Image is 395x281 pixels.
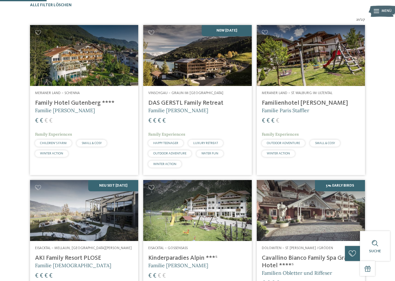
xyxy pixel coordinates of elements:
[262,118,265,124] span: €
[40,152,63,155] span: WINTER ACTION
[276,118,279,124] span: €
[266,118,270,124] span: €
[315,142,335,145] span: SMALL & COSY
[158,118,161,124] span: €
[44,118,48,124] span: €
[148,118,152,124] span: €
[148,262,208,268] span: Familie [PERSON_NAME]
[35,246,132,250] span: Eisacktal – Mellaun, [GEOGRAPHIC_DATA][PERSON_NAME]
[262,254,360,269] h4: Cavallino Bianco Family Spa Grand Hotel ****ˢ
[30,180,138,241] img: Familienhotels gesucht? Hier findet ihr die besten!
[359,18,361,23] span: /
[361,18,365,23] span: 27
[30,25,138,86] img: Family Hotel Gutenberg ****
[262,107,309,113] span: Familie Paris Staffler
[148,132,185,137] span: Family Experiences
[35,254,133,262] h4: AKI Family Resort PLOSE
[49,118,53,124] span: €
[201,152,218,155] span: WATER FUN
[162,273,166,279] span: €
[153,152,186,155] span: OUTDOOR ADVENTURE
[267,152,290,155] span: WINTER ACTION
[267,142,300,145] span: OUTDOOR ADVENTURE
[153,118,156,124] span: €
[262,91,332,95] span: Meraner Land – St. Walburg im Ultental
[257,180,365,241] img: Family Spa Grand Hotel Cavallino Bianco ****ˢ
[158,273,161,279] span: €
[35,118,38,124] span: €
[148,91,223,95] span: Vinschgau – Graun im [GEOGRAPHIC_DATA]
[356,18,359,23] span: 21
[148,273,152,279] span: €
[82,142,102,145] span: SMALL & COSY
[271,118,275,124] span: €
[143,25,251,175] a: Familienhotels gesucht? Hier findet ihr die besten! NEW [DATE] Vinschgau – Graun im [GEOGRAPHIC_D...
[369,249,381,253] span: Suche
[44,273,48,279] span: €
[262,246,333,250] span: Dolomiten – St. [PERSON_NAME] /Gröden
[262,270,332,276] span: Familien Obletter und Riffeser
[153,163,176,166] span: WINTER ACTION
[30,3,72,7] span: Alle Filter löschen
[148,254,246,262] h4: Kinderparadies Alpin ***ˢ
[148,99,246,107] h4: DAS GERSTL Family Retreat
[35,262,111,268] span: Familie [DEMOGRAPHIC_DATA]
[40,142,67,145] span: CHILDREN’S FARM
[143,25,251,86] img: Familienhotels gesucht? Hier findet ihr die besten!
[262,132,299,137] span: Family Experiences
[49,273,53,279] span: €
[148,107,208,113] span: Familie [PERSON_NAME]
[35,107,95,113] span: Familie [PERSON_NAME]
[193,142,218,145] span: LUXURY RETREAT
[35,99,133,107] h4: Family Hotel Gutenberg ****
[40,118,43,124] span: €
[153,142,178,145] span: HAPPY TEENAGER
[153,273,156,279] span: €
[143,180,251,241] img: Kinderparadies Alpin ***ˢ
[162,118,166,124] span: €
[35,91,80,95] span: Meraner Land – Schenna
[262,99,360,107] h4: Familienhotel [PERSON_NAME]
[40,273,43,279] span: €
[257,25,365,175] a: Familienhotels gesucht? Hier findet ihr die besten! Meraner Land – St. Walburg im Ultental Famili...
[148,246,188,250] span: Eisacktal – Gossensass
[35,273,38,279] span: €
[257,25,365,86] img: Familienhotels gesucht? Hier findet ihr die besten!
[30,25,138,175] a: Familienhotels gesucht? Hier findet ihr die besten! Meraner Land – Schenna Family Hotel Gutenberg...
[35,132,72,137] span: Family Experiences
